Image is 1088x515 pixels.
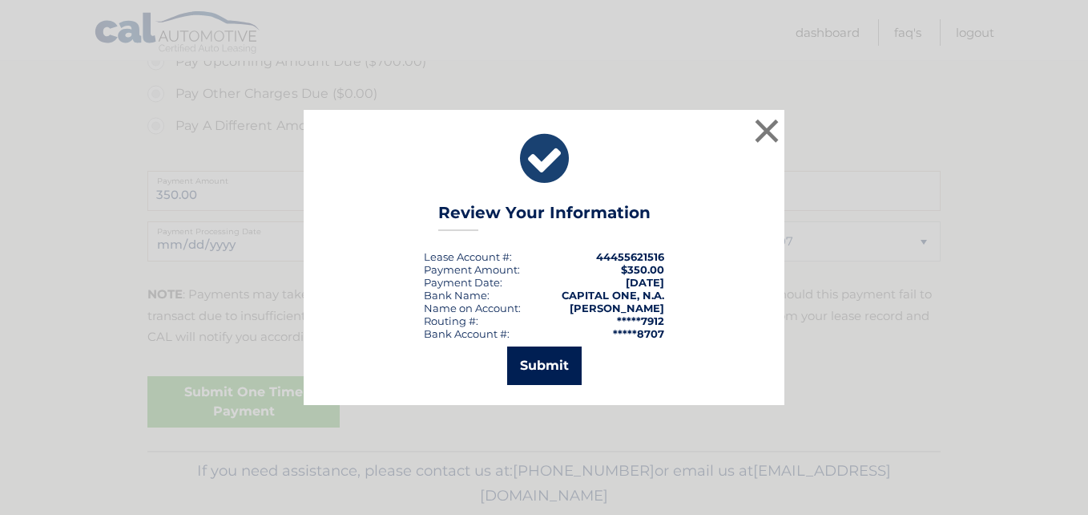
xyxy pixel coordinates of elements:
[424,276,502,289] div: :
[621,263,664,276] span: $350.00
[751,115,783,147] button: ×
[570,302,664,314] strong: [PERSON_NAME]
[507,347,582,385] button: Submit
[596,250,664,263] strong: 44455621516
[424,276,500,289] span: Payment Date
[438,203,651,231] h3: Review Your Information
[424,302,521,314] div: Name on Account:
[424,314,478,327] div: Routing #:
[562,289,664,302] strong: CAPITAL ONE, N.A.
[424,289,490,302] div: Bank Name:
[424,250,512,263] div: Lease Account #:
[424,327,510,340] div: Bank Account #:
[626,276,664,289] span: [DATE]
[424,263,520,276] div: Payment Amount:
